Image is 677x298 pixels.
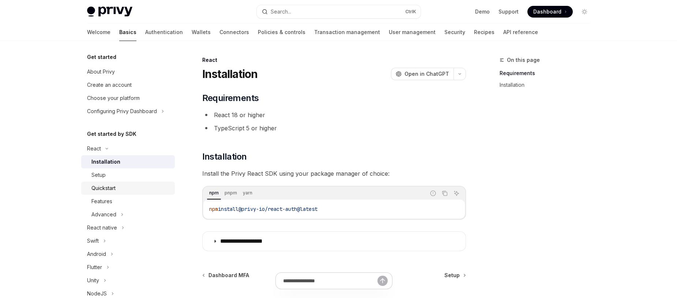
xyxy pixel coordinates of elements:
a: Dashboard [527,6,573,18]
span: On this page [507,56,540,64]
div: pnpm [222,189,239,197]
a: User management [389,23,436,41]
span: Install the Privy React SDK using your package manager of choice: [202,168,466,179]
span: Dashboard [533,8,561,15]
div: npm [207,189,221,197]
a: Requirements [500,67,596,79]
h5: Get started by SDK [87,130,136,138]
div: Choose your platform [87,94,140,103]
button: Ask AI [452,189,461,198]
a: Wallets [192,23,211,41]
a: Demo [475,8,490,15]
button: Toggle dark mode [579,6,590,18]
a: Basics [119,23,136,41]
div: Quickstart [91,184,116,193]
div: Features [91,197,112,206]
a: Installation [500,79,596,91]
button: Toggle Android section [81,247,175,261]
h1: Installation [202,67,258,81]
span: Ctrl K [405,9,416,15]
button: Toggle Advanced section [81,208,175,221]
a: About Privy [81,65,175,78]
button: Copy the contents from the code block [440,189,450,198]
div: yarn [241,189,255,197]
div: Configuring Privy Dashboard [87,107,157,116]
h5: Get started [87,53,116,62]
span: @privy-io/react-auth@latest [238,206,317,212]
li: TypeScript 5 or higher [202,123,466,133]
button: Send message [377,276,388,286]
button: Toggle Swift section [81,234,175,247]
a: API reference [503,23,538,41]
div: NodeJS [87,289,107,298]
div: Search... [271,7,291,16]
span: Installation [202,151,247,163]
button: Toggle React section [81,142,175,155]
button: Open search [257,5,421,18]
button: Report incorrect code [428,189,438,198]
span: install [218,206,238,212]
div: Unity [87,276,99,285]
a: Transaction management [314,23,380,41]
div: Swift [87,236,99,245]
div: Setup [91,171,106,179]
div: Create an account [87,81,132,89]
button: Toggle React native section [81,221,175,234]
button: Open in ChatGPT [391,68,454,80]
div: React [87,144,101,153]
a: Recipes [474,23,494,41]
div: Advanced [91,210,116,219]
a: Setup [81,168,175,182]
a: Connectors [219,23,249,41]
span: npm [209,206,218,212]
img: light logo [87,7,132,17]
a: Support [499,8,519,15]
a: Welcome [87,23,110,41]
a: Security [444,23,465,41]
div: Android [87,250,106,258]
a: Installation [81,155,175,168]
div: React native [87,223,117,232]
span: Requirements [202,92,259,104]
a: Create an account [81,78,175,92]
button: Toggle Configuring Privy Dashboard section [81,105,175,118]
a: Quickstart [81,182,175,195]
span: Open in ChatGPT [405,70,449,78]
button: Toggle Unity section [81,274,175,287]
a: Policies & controls [258,23,305,41]
div: Flutter [87,263,102,272]
div: React [202,56,466,64]
div: Installation [91,157,120,166]
button: Toggle Flutter section [81,261,175,274]
div: About Privy [87,67,115,76]
a: Authentication [145,23,183,41]
li: React 18 or higher [202,110,466,120]
a: Features [81,195,175,208]
a: Choose your platform [81,92,175,105]
input: Ask a question... [283,273,377,289]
